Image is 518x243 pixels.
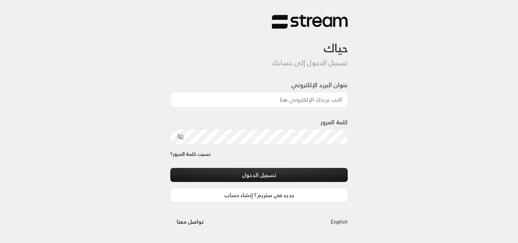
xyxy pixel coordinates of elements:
a: تواصل معنا [170,217,210,226]
input: اكتب بريدك الإلكتروني هنا [170,92,348,108]
img: Stream Logo [272,14,348,29]
label: كلمة المرور [320,118,348,127]
a: English [331,215,348,229]
button: toggle password visibility [174,130,187,143]
a: نسيت كلمة المرور؟ [170,151,210,158]
button: تواصل معنا [170,215,210,229]
a: جديد في ستريم؟ إنشاء حساب [170,188,348,202]
label: عنوان البريد الإلكتروني [291,80,348,89]
h5: تسجيل الدخول إلى حسابك [170,59,348,67]
button: تسجيل الدخول [170,168,348,182]
h3: حياك [170,29,348,55]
